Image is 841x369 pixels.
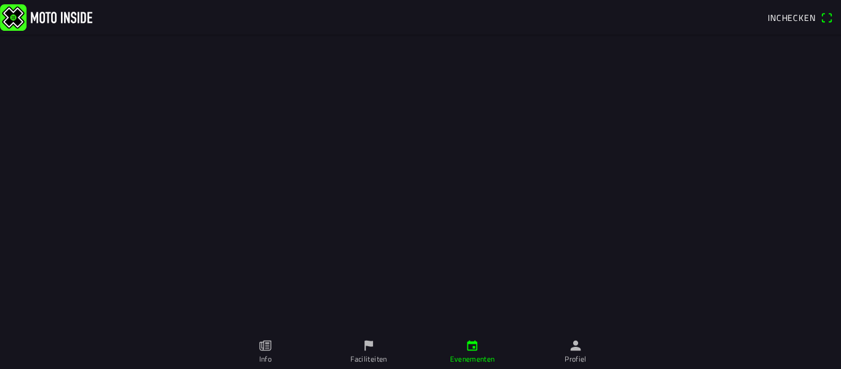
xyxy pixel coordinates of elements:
[450,354,495,365] ion-label: Evenementen
[565,354,587,365] ion-label: Profiel
[465,339,479,352] ion-icon: calendar
[259,339,272,352] ion-icon: paper
[762,7,839,28] a: Incheckenqr scanner
[259,354,272,365] ion-label: Info
[350,354,387,365] ion-label: Faciliteiten
[768,11,816,24] span: Inchecken
[569,339,582,352] ion-icon: person
[362,339,376,352] ion-icon: flag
